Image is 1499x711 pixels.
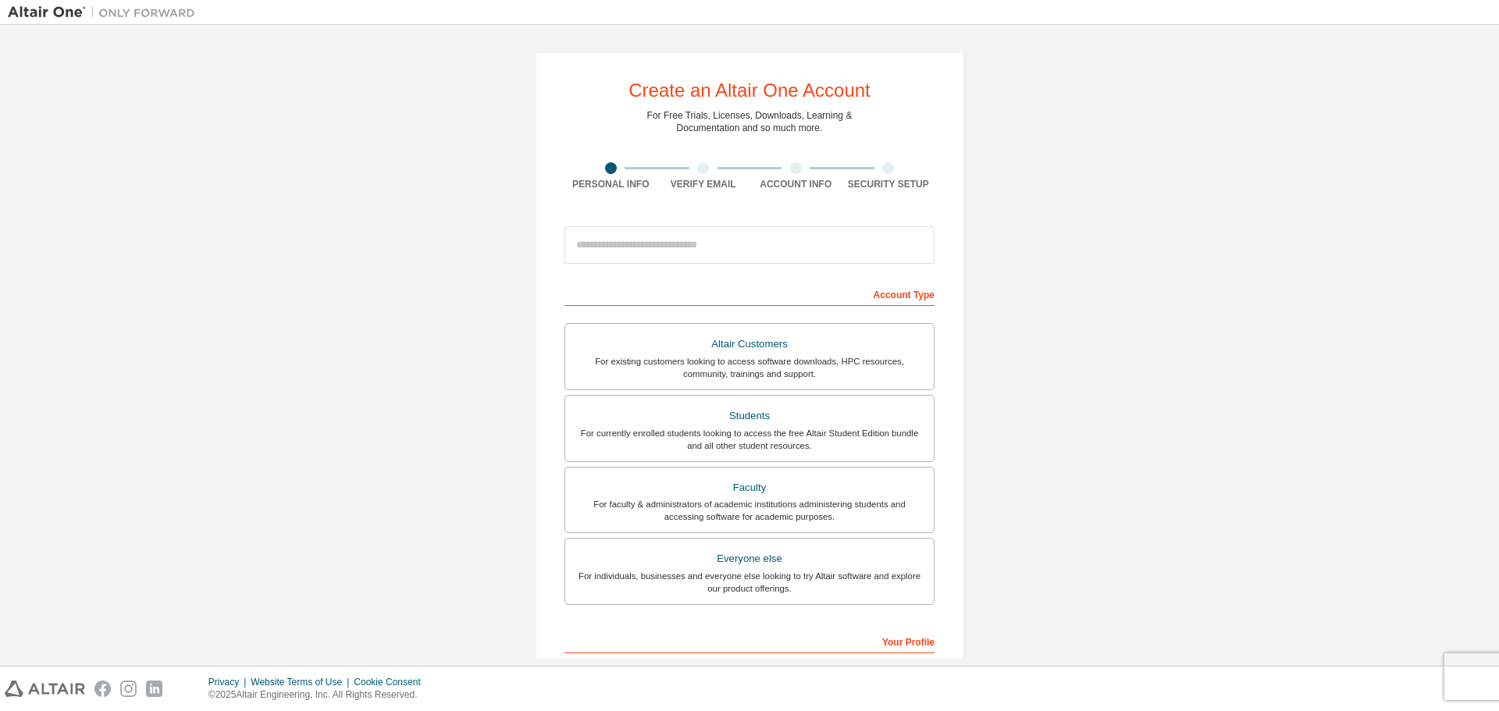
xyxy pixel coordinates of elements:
[842,178,935,190] div: Security Setup
[575,355,924,380] div: For existing customers looking to access software downloads, HPC resources, community, trainings ...
[208,688,430,702] p: © 2025 Altair Engineering, Inc. All Rights Reserved.
[146,681,162,697] img: linkedin.svg
[120,681,137,697] img: instagram.svg
[354,676,429,688] div: Cookie Consent
[575,498,924,523] div: For faculty & administrators of academic institutions administering students and accessing softwa...
[575,548,924,570] div: Everyone else
[575,570,924,595] div: For individuals, businesses and everyone else looking to try Altair software and explore our prod...
[575,333,924,355] div: Altair Customers
[208,676,251,688] div: Privacy
[94,681,111,697] img: facebook.svg
[575,427,924,452] div: For currently enrolled students looking to access the free Altair Student Edition bundle and all ...
[575,477,924,499] div: Faculty
[575,405,924,427] div: Students
[647,109,853,134] div: For Free Trials, Licenses, Downloads, Learning & Documentation and so much more.
[564,281,935,306] div: Account Type
[564,628,935,653] div: Your Profile
[8,5,203,20] img: Altair One
[251,676,354,688] div: Website Terms of Use
[657,178,750,190] div: Verify Email
[628,81,871,100] div: Create an Altair One Account
[5,681,85,697] img: altair_logo.svg
[564,178,657,190] div: Personal Info
[749,178,842,190] div: Account Info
